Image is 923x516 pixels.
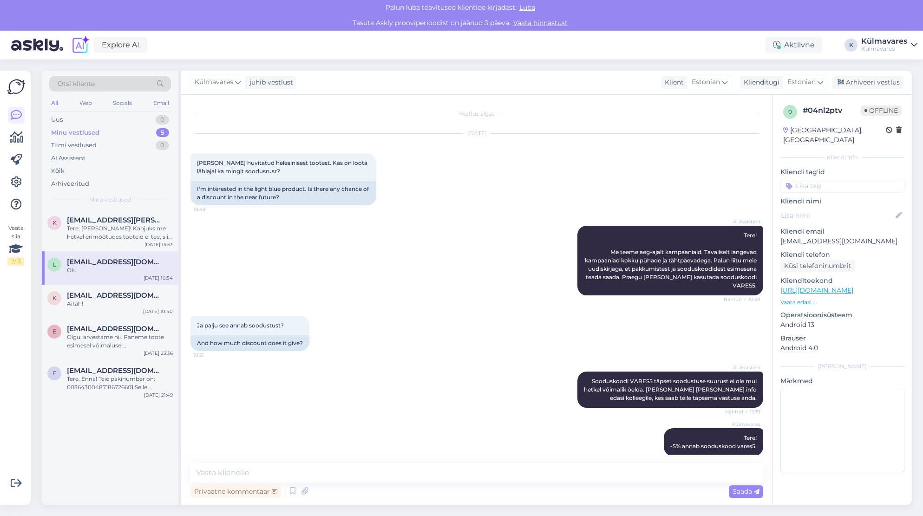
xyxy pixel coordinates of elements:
div: juhib vestlust [246,78,293,87]
span: Ja palju see annab soodustust? [197,322,284,329]
div: Aktiivne [766,37,822,53]
div: Vaata siia [7,224,24,266]
a: [URL][DOMAIN_NAME] [780,286,853,294]
div: Privaatne kommentaar [190,485,281,498]
span: e [52,328,56,335]
div: Klienditugi [740,78,779,87]
span: Luba [517,3,538,12]
div: And how much discount does it give? [190,335,309,351]
span: Estonian [787,77,816,87]
div: Uus [51,115,63,124]
p: Kliendi nimi [780,196,904,206]
div: [DATE] 10:40 [143,308,173,315]
div: Minu vestlused [51,128,99,137]
div: Aitäh! [67,300,173,308]
span: Otsi kliente [58,79,95,89]
div: Küsi telefoninumbrit [780,260,855,272]
span: Nähtud ✓ 10:51 [725,408,760,415]
div: [GEOGRAPHIC_DATA], [GEOGRAPHIC_DATA] [783,125,886,145]
img: Askly Logo [7,78,25,96]
span: 10:49 [193,206,228,213]
div: Arhiveeritud [51,179,89,189]
div: 2 / 3 [7,257,24,266]
div: K [844,39,858,52]
div: Web [78,97,94,109]
span: Minu vestlused [89,196,131,204]
div: [DATE] 23:36 [144,350,173,357]
div: Socials [111,97,134,109]
a: KülmavaresKülmavares [861,38,917,52]
span: kai.keller@mail.ee [67,216,164,224]
div: Kliendi info [780,153,904,162]
span: Estonian [692,77,720,87]
div: Arhiveeri vestlus [832,76,903,89]
div: Tere, Enna! Teie pakinumber on: 00364300487186726601 Selle pakinumbriga saate vormistada smartpos... [67,375,173,392]
div: Ok. [67,266,173,274]
span: 0 [788,108,792,115]
span: Sooduskoodi VARES5 täpset soodustuse suurust ei ole mul hetkel võimalik öelda. [PERSON_NAME] [PER... [584,378,758,401]
p: Märkmed [780,376,904,386]
div: 0 [156,141,169,150]
span: k [52,219,57,226]
input: Lisa tag [780,179,904,193]
span: e [52,370,56,377]
div: Olgu, arvestame nii. Paneme toote esimesel võimalusel [PERSON_NAME]. Hetkese seisuga peaks [PERSO... [67,333,173,350]
span: Tere! Me teeme aeg-ajalt kampaaniaid. Tavaliselt langevad kampaaniad kokku pühade ja tähtpäevadeg... [585,232,758,289]
p: [EMAIL_ADDRESS][DOMAIN_NAME] [780,236,904,246]
p: Brauser [780,333,904,343]
span: enna.tlp@gmail.com [67,366,164,375]
span: [PERSON_NAME] huvitatud helesinisest tootest. Kas on loota lähiajal ka mingit soodusrusr? [197,159,369,175]
div: [DATE] [190,129,763,137]
span: Külmavares [726,421,760,428]
div: Külmavares [861,45,907,52]
div: [DATE] 15:53 [144,241,173,248]
span: enna.tlp@gmail.com [67,325,164,333]
p: Kliendi tag'id [780,167,904,177]
span: Külmavares [195,77,233,87]
span: k [52,294,57,301]
span: Nähtud ✓ 10:50 [724,296,760,303]
div: Email [151,97,171,109]
p: Klienditeekond [780,276,904,286]
span: Saada [733,487,759,496]
p: Kliendi email [780,227,904,236]
div: 5 [156,128,169,137]
div: Klient [661,78,684,87]
p: Android 13 [780,320,904,330]
span: AI Assistent [726,218,760,225]
span: L [53,261,56,268]
div: Kõik [51,166,65,176]
div: Külmavares [861,38,907,45]
div: AI Assistent [51,154,85,163]
div: [DATE] 21:49 [144,392,173,398]
div: Vestlus algas [190,110,763,118]
span: AI Assistent [726,364,760,371]
a: Explore AI [94,37,147,53]
img: explore-ai [71,35,90,55]
p: Android 4.0 [780,343,904,353]
div: 0 [156,115,169,124]
div: Tiimi vestlused [51,141,97,150]
p: Operatsioonisüsteem [780,310,904,320]
span: Lyott01@gmail.com [67,258,164,266]
div: [DATE] 10:54 [144,274,173,281]
p: Vaata edasi ... [780,298,904,307]
div: [PERSON_NAME] [780,362,904,371]
div: Tere, [PERSON_NAME]! Kahjuks me hetkel erimõõtudes tooteid ei tee, siis peaks jah võtma suurus su... [67,224,173,241]
div: I'm interested in the light blue product. Is there any chance of a discount in the near future? [190,181,376,205]
a: Vaata hinnastust [511,19,570,27]
p: Kliendi telefon [780,250,904,260]
input: Lisa nimi [781,210,894,221]
span: Offline [861,105,902,116]
div: # 04nl2ptv [803,105,861,116]
span: 10:51 [193,352,228,359]
span: kadijarvis@gmail.com [67,291,164,300]
div: All [49,97,60,109]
